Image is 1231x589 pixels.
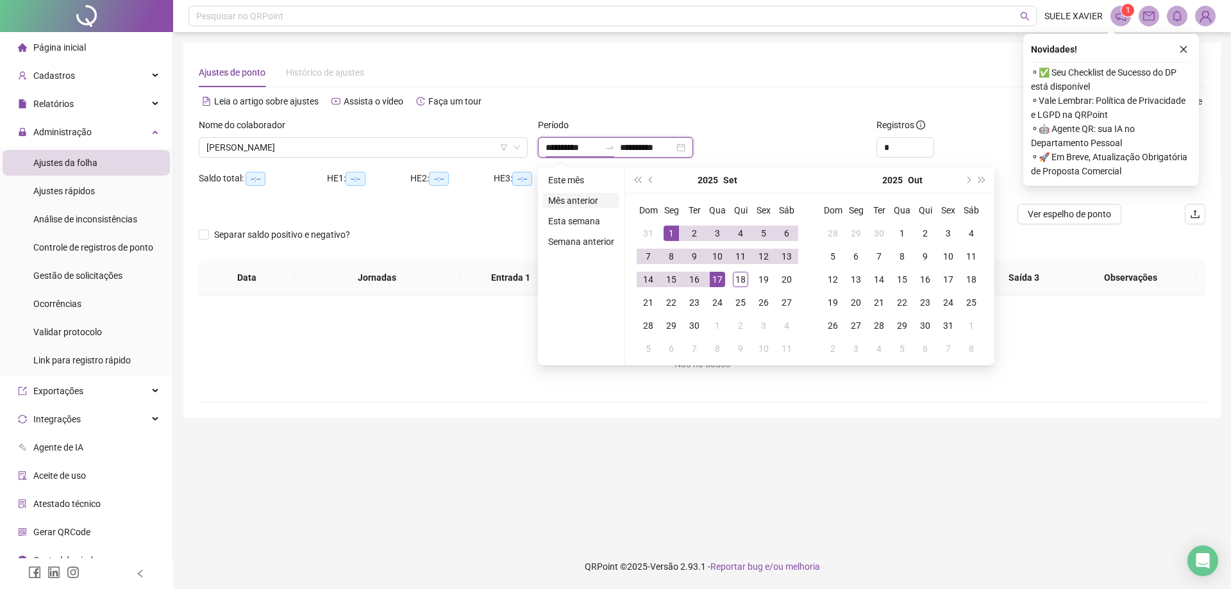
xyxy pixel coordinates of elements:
span: Validar protocolo [33,327,102,337]
span: --:-- [429,172,449,186]
div: 8 [710,341,725,356]
button: next-year [960,167,975,193]
th: Sáb [960,199,983,222]
span: youtube [331,97,340,106]
div: 11 [779,341,794,356]
span: Registros [876,118,925,132]
td: 2025-10-06 [660,337,683,360]
td: 2025-10-22 [891,291,914,314]
div: 9 [917,249,933,264]
td: 2025-10-15 [891,268,914,291]
span: filter [500,144,508,151]
button: super-prev-year [630,167,644,193]
button: month panel [723,167,737,193]
div: Não há dados [214,357,1190,371]
td: 2025-09-24 [706,291,729,314]
div: 4 [964,226,979,241]
span: Versão [650,561,678,572]
div: 6 [917,341,933,356]
td: 2025-10-23 [914,291,937,314]
th: Qui [729,199,752,222]
div: 8 [664,249,679,264]
div: 3 [710,226,725,241]
td: 2025-09-22 [660,291,683,314]
div: 5 [756,226,771,241]
span: Ajustes de ponto [199,67,265,78]
span: down [513,144,521,151]
td: 2025-10-04 [960,222,983,245]
td: 2025-09-18 [729,268,752,291]
td: 2025-09-06 [775,222,798,245]
div: 15 [664,272,679,287]
div: 6 [848,249,864,264]
div: 31 [941,318,956,333]
td: 2025-10-05 [637,337,660,360]
td: 2025-09-30 [683,314,706,337]
div: 25 [964,295,979,310]
span: ⚬ Vale Lembrar: Política de Privacidade e LGPD na QRPoint [1031,94,1191,122]
div: 28 [641,318,656,333]
td: 2025-10-09 [729,337,752,360]
th: Seg [660,199,683,222]
td: 2025-10-06 [844,245,867,268]
div: 30 [917,318,933,333]
div: 30 [687,318,702,333]
span: Cadastros [33,71,75,81]
td: 2025-10-26 [821,314,844,337]
div: 17 [710,272,725,287]
span: Assista o vídeo [344,96,403,106]
div: 28 [871,318,887,333]
td: 2025-09-29 [660,314,683,337]
td: 2025-08-31 [637,222,660,245]
th: Sex [937,199,960,222]
span: Separar saldo positivo e negativo? [209,228,355,242]
span: --:-- [512,172,532,186]
td: 2025-10-02 [729,314,752,337]
div: 24 [710,295,725,310]
td: 2025-10-10 [752,337,775,360]
div: 29 [664,318,679,333]
div: 21 [871,295,887,310]
span: Ver espelho de ponto [1028,207,1111,221]
th: Seg [844,199,867,222]
div: 29 [894,318,910,333]
div: 18 [964,272,979,287]
div: 20 [848,295,864,310]
span: Leia o artigo sobre ajustes [214,96,319,106]
span: Faça um tour [428,96,482,106]
div: 11 [733,249,748,264]
td: 2025-10-08 [706,337,729,360]
span: Controle de registros de ponto [33,242,153,253]
td: 2025-09-04 [729,222,752,245]
div: 15 [894,272,910,287]
div: 21 [641,295,656,310]
td: 2025-09-29 [844,222,867,245]
td: 2025-10-18 [960,268,983,291]
div: 8 [964,341,979,356]
td: 2025-11-03 [844,337,867,360]
span: swap-right [605,142,615,153]
td: 2025-09-30 [867,222,891,245]
td: 2025-10-03 [752,314,775,337]
td: 2025-09-19 [752,268,775,291]
td: 2025-10-05 [821,245,844,268]
div: 17 [941,272,956,287]
span: Agente de IA [33,442,83,452]
div: HE 3: [494,171,577,186]
div: 2 [917,226,933,241]
span: Integrações [33,414,81,424]
td: 2025-10-02 [914,222,937,245]
td: 2025-09-12 [752,245,775,268]
span: export [18,386,27,395]
span: qrcode [18,527,27,536]
span: Ajustes rápidos [33,186,95,196]
span: facebook [28,566,41,579]
div: 25 [733,295,748,310]
div: 26 [825,318,841,333]
div: 5 [894,341,910,356]
td: 2025-10-08 [891,245,914,268]
div: 28 [825,226,841,241]
span: left [136,569,145,578]
div: 4 [779,318,794,333]
span: ⚬ 🚀 Em Breve, Atualização Obrigatória de Proposta Comercial [1031,150,1191,178]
